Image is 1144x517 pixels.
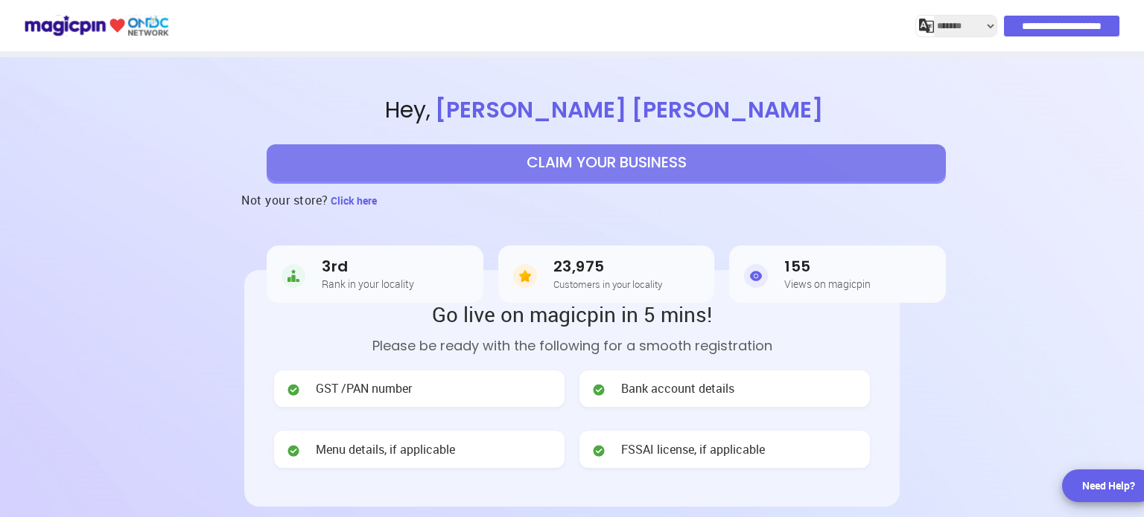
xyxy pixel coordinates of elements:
img: check [591,443,606,458]
img: check [286,443,301,458]
h5: Views on magicpin [784,278,871,289]
h3: 3rd [322,258,414,275]
h2: Go live on magicpin in 5 mins! [274,300,870,328]
img: check [591,382,606,397]
h5: Customers in your locality [553,279,662,289]
span: [PERSON_NAME] [PERSON_NAME] [430,94,827,126]
span: FSSAI license, if applicable [621,441,765,458]
div: Need Help? [1082,478,1135,493]
span: Menu details, if applicable [316,441,455,458]
button: CLAIM YOUR BUSINESS [267,144,946,182]
img: Views [744,261,768,291]
h3: Not your store? [241,182,328,219]
p: Please be ready with the following for a smooth registration [274,335,870,356]
h5: Rank in your locality [322,278,414,289]
h3: 155 [784,258,871,275]
img: Customers [513,261,537,291]
img: Rank [282,261,305,291]
img: check [286,382,301,397]
h3: 23,975 [553,258,662,275]
span: Click here [331,193,377,208]
img: ondc-logo-new-small.8a59708e.svg [24,13,169,39]
span: Hey , [69,94,1144,126]
span: Bank account details [621,380,734,397]
img: j2MGCQAAAABJRU5ErkJggg== [919,19,934,33]
span: GST /PAN number [316,380,412,397]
